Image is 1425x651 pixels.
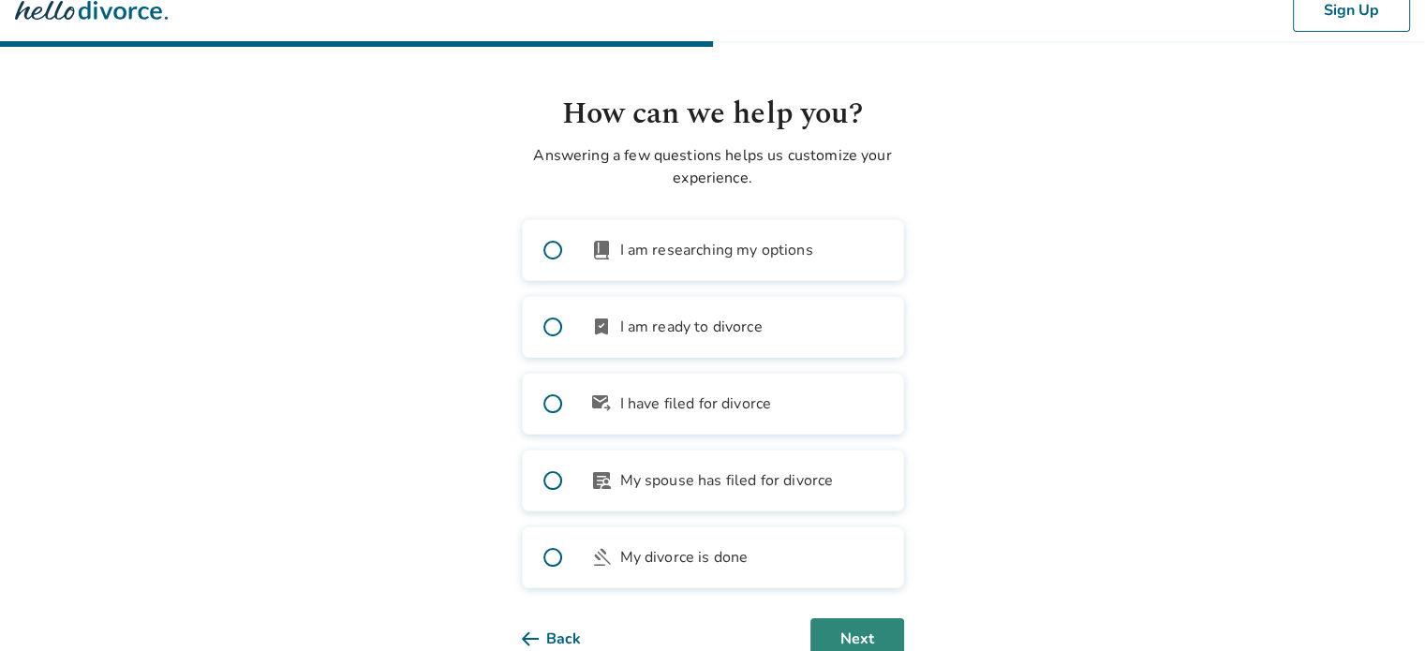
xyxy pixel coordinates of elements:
span: bookmark_check [590,316,613,338]
p: Answering a few questions helps us customize your experience. [522,144,904,189]
span: My divorce is done [620,546,749,569]
h1: How can we help you? [522,92,904,137]
span: I have filed for divorce [620,392,772,415]
span: outgoing_mail [590,392,613,415]
span: book_2 [590,239,613,261]
span: My spouse has filed for divorce [620,469,834,492]
span: I am ready to divorce [620,316,763,338]
iframe: Chat Widget [1331,561,1425,651]
span: gavel [590,546,613,569]
span: I am researching my options [620,239,813,261]
span: article_person [590,469,613,492]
